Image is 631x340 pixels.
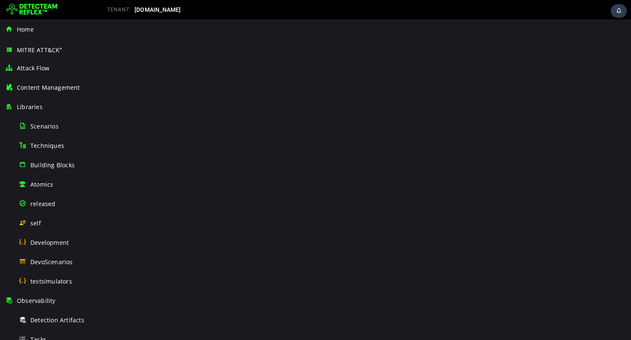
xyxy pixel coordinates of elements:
span: DevoScenarios [30,258,73,266]
span: Development [30,238,69,246]
span: Detection Artifacts [30,316,84,324]
span: Atomics [30,180,53,188]
span: testsimulators [30,277,72,285]
span: Attack Flow [17,64,49,72]
span: [DOMAIN_NAME] [135,6,181,13]
span: released [30,200,56,208]
span: Libraries [17,103,43,111]
span: Content Management [17,83,80,91]
sup: ® [59,47,62,51]
span: Building Blocks [30,161,75,169]
span: Home [17,25,34,33]
div: Task Notifications [611,4,627,18]
span: Observability [17,297,56,305]
span: self [30,219,41,227]
span: MITRE ATT&CK [17,46,62,54]
span: Scenarios [30,122,59,130]
span: Techniques [30,142,64,150]
span: TENANT: [107,7,131,13]
img: Detecteam logo [6,3,57,16]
